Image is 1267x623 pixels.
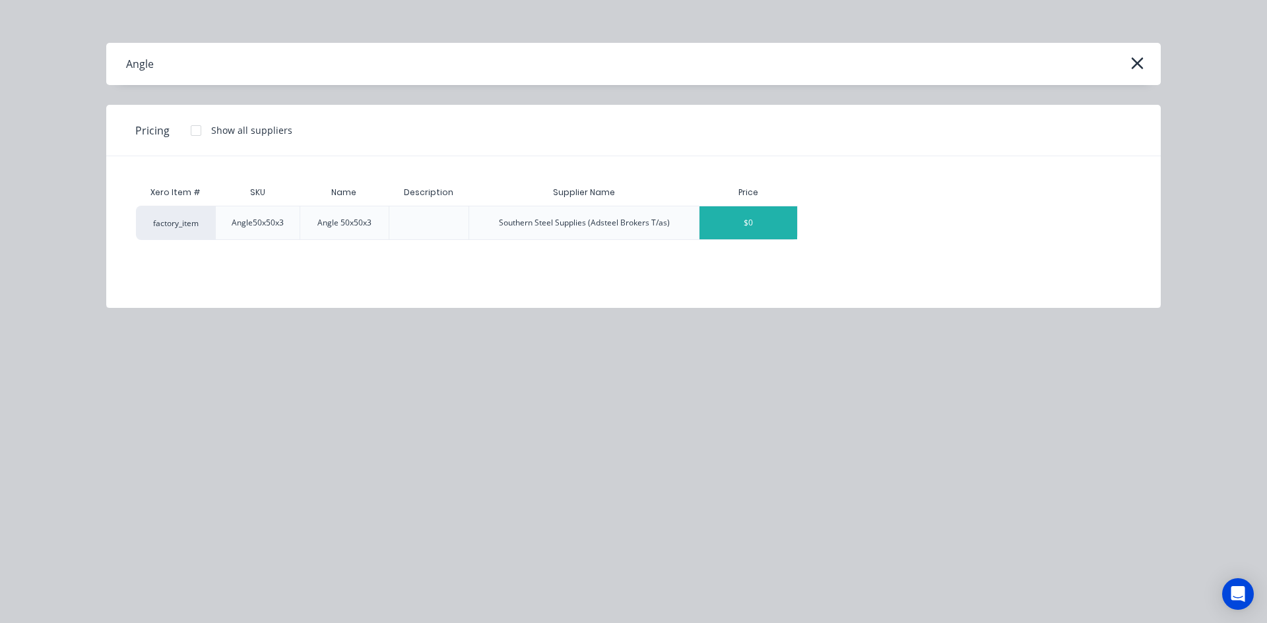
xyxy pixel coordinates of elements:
div: Show all suppliers [211,123,292,137]
div: Angle [126,56,154,72]
div: Xero Item # [136,179,215,206]
div: SKU [240,176,276,209]
div: Supplier Name [542,176,626,209]
div: Description [393,176,464,209]
div: factory_item [136,206,215,240]
div: Angle50x50x3 [232,217,284,229]
div: Price [699,179,798,206]
div: $0 [699,206,797,239]
div: Angle 50x50x3 [317,217,372,229]
div: Open Intercom Messenger [1222,578,1254,610]
div: Southern Steel Supplies (Adsteel Brokers T/as) [499,217,670,229]
div: Name [321,176,367,209]
span: Pricing [135,123,170,138]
